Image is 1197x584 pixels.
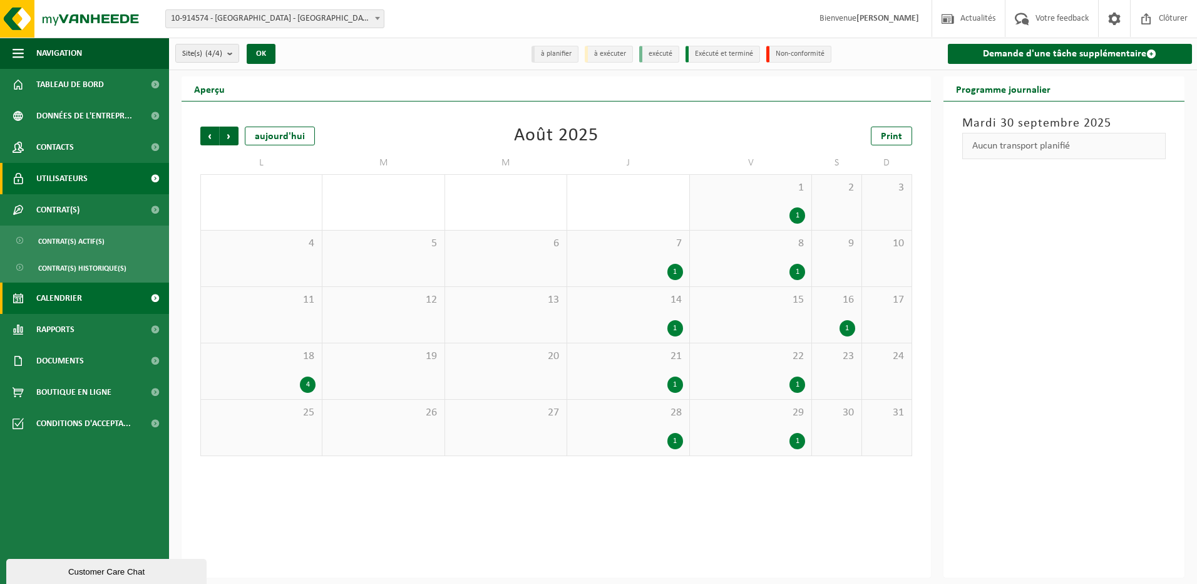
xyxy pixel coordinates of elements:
span: 15 [696,293,805,307]
span: Conditions d'accepta... [36,408,131,439]
h2: Aperçu [182,76,237,101]
span: Contrat(s) historique(s) [38,256,126,280]
div: Aucun transport planifié [962,133,1166,159]
div: 1 [840,320,855,336]
span: 6 [451,237,560,251]
span: 28 [573,406,682,420]
div: 1 [789,207,805,224]
h2: Programme journalier [943,76,1063,101]
div: 1 [789,264,805,280]
span: 13 [451,293,560,307]
span: 21 [573,350,682,363]
span: 9 [818,237,855,251]
span: Contacts [36,132,74,163]
td: S [812,152,862,174]
span: 30 [818,406,855,420]
span: Documents [36,345,84,377]
span: Calendrier [36,283,82,314]
td: D [862,152,912,174]
div: Août 2025 [514,127,598,145]
div: 1 [667,264,683,280]
span: 8 [696,237,805,251]
span: 11 [207,293,316,307]
span: 29 [696,406,805,420]
h3: Mardi 30 septembre 2025 [962,114,1166,133]
count: (4/4) [205,50,222,58]
span: 27 [451,406,560,420]
span: Site(s) [182,44,222,63]
span: 10-914574 - LOUYET WATERLOO - WATERLOO [166,10,384,28]
span: Précédent [200,127,219,145]
span: 10-914574 - LOUYET WATERLOO - WATERLOO [165,9,384,28]
div: aujourd'hui [245,127,315,145]
span: 24 [868,350,905,363]
button: OK [247,44,275,64]
span: 19 [329,350,438,363]
li: à exécuter [585,46,633,63]
li: Non-conformité [766,46,831,63]
div: 4 [300,377,316,393]
span: Print [881,132,902,142]
div: 1 [667,377,683,393]
div: 1 [667,433,683,449]
span: 31 [868,406,905,420]
span: Données de l'entrepr... [36,100,132,132]
span: 20 [451,350,560,363]
span: 16 [818,293,855,307]
strong: [PERSON_NAME] [856,14,919,23]
span: 18 [207,350,316,363]
span: 1 [696,181,805,195]
div: 1 [667,320,683,336]
a: Contrat(s) actif(s) [3,229,166,253]
span: Navigation [36,38,82,69]
td: J [567,152,689,174]
a: Contrat(s) historique(s) [3,256,166,279]
span: 5 [329,237,438,251]
td: V [690,152,812,174]
iframe: chat widget [6,556,209,584]
li: exécuté [639,46,679,63]
span: Utilisateurs [36,163,88,194]
td: M [322,152,444,174]
a: Print [871,127,912,145]
span: 10 [868,237,905,251]
span: Boutique en ligne [36,377,111,408]
span: 2 [818,181,855,195]
div: 1 [789,377,805,393]
span: 17 [868,293,905,307]
span: Contrat(s) [36,194,80,226]
td: L [200,152,322,174]
td: M [445,152,567,174]
span: Contrat(s) actif(s) [38,229,105,253]
button: Site(s)(4/4) [175,44,239,63]
span: Suivant [220,127,239,145]
span: 22 [696,350,805,363]
a: Demande d'une tâche supplémentaire [948,44,1193,64]
span: 4 [207,237,316,251]
span: 26 [329,406,438,420]
span: 25 [207,406,316,420]
span: 12 [329,293,438,307]
span: 14 [573,293,682,307]
span: Rapports [36,314,74,345]
span: Tableau de bord [36,69,104,100]
li: Exécuté et terminé [686,46,760,63]
li: à planifier [532,46,578,63]
span: 3 [868,181,905,195]
span: 7 [573,237,682,251]
div: 1 [789,433,805,449]
span: 23 [818,350,855,363]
